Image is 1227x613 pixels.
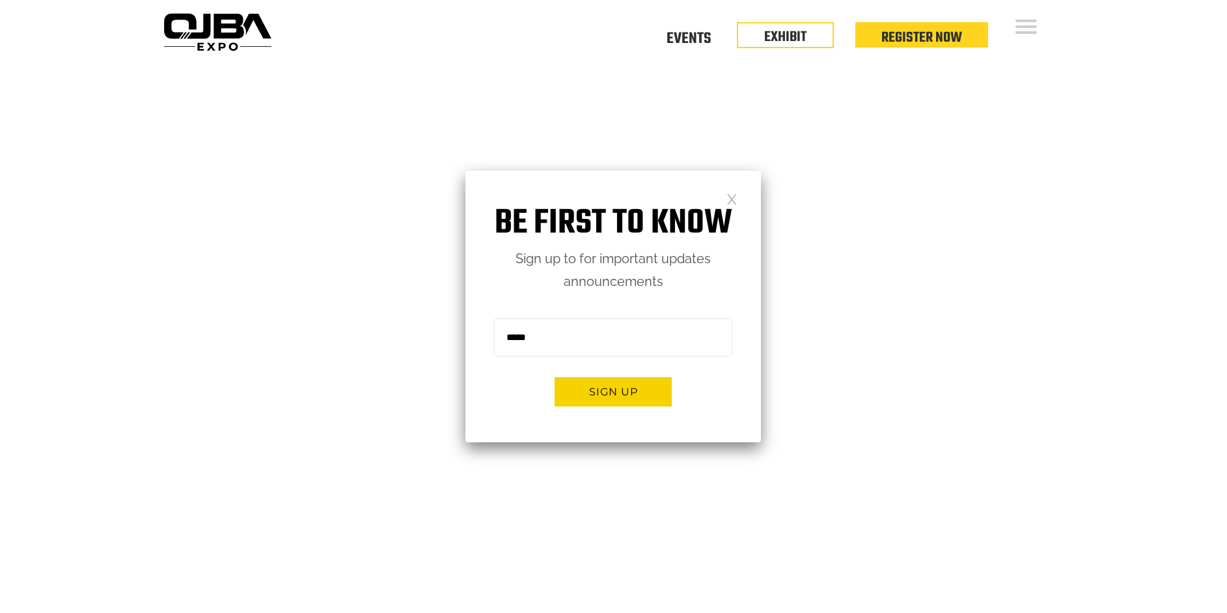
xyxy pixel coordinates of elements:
[465,203,761,244] h1: Be first to know
[555,377,672,406] button: Sign up
[465,248,761,293] p: Sign up to for important updates announcements
[881,27,962,49] a: Register Now
[764,26,807,48] a: EXHIBIT
[726,193,738,204] a: Close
